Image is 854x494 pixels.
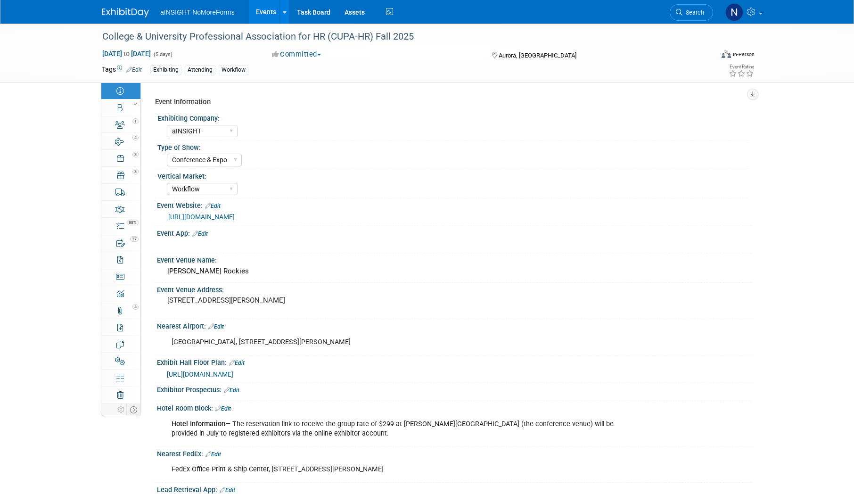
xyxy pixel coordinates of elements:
div: Type of Show: [157,140,748,152]
a: Edit [205,203,221,209]
span: 88% [127,220,139,225]
a: 4 [101,302,140,319]
div: College & University Professional Association for HR (CUPA-HR) Fall 2025 [99,28,699,45]
div: Vertical Market: [157,169,748,181]
div: Event Venue Address: [157,283,752,295]
div: Event App: [157,226,752,239]
div: — The reservation link to receive the group rate of $299 at [PERSON_NAME][GEOGRAPHIC_DATA] (the c... [165,415,639,443]
div: [PERSON_NAME] Rockies [164,264,745,279]
span: Aurora, [GEOGRAPHIC_DATA] [499,52,576,59]
span: (5 days) [153,51,172,58]
a: Edit [208,323,224,330]
a: Edit [224,387,239,394]
img: Format-Inperson.png [722,50,731,58]
div: In-Person [732,51,755,58]
a: Edit [220,487,235,494]
div: Exhibiting Company: [157,111,748,123]
a: Search [670,4,713,21]
td: Toggle Event Tabs [127,403,141,416]
a: 1 [101,116,140,133]
pre: [STREET_ADDRESS][PERSON_NAME] [167,296,394,305]
img: Nichole Brown [725,3,743,21]
a: Edit [205,451,221,458]
div: [GEOGRAPHIC_DATA], [STREET_ADDRESS][PERSON_NAME] [165,333,639,352]
span: Search [682,9,704,16]
a: Edit [192,231,208,237]
div: Exhibit Hall Floor Plan: [157,355,752,368]
a: 3 [101,167,140,183]
a: 8 [101,150,140,166]
div: Event Website: [157,198,752,211]
div: Hotel Room Block: [157,401,752,413]
div: Workflow [219,65,248,75]
td: Personalize Event Tab Strip [115,403,127,416]
img: ExhibitDay [102,8,149,17]
a: Edit [215,405,231,412]
a: 17 [101,234,140,251]
i: Booth reservation complete [134,102,137,106]
b: Hotel Information [172,420,225,428]
span: 4 [132,304,139,310]
span: 3 [132,169,139,174]
a: [URL][DOMAIN_NAME] [168,213,235,221]
div: Nearest FedEx: [157,447,752,459]
div: Exhibiting [150,65,181,75]
a: [URL][DOMAIN_NAME] [167,370,233,378]
td: Tags [102,65,142,75]
div: Event Information [155,97,745,107]
span: to [122,50,131,58]
button: Committed [269,49,325,59]
span: 4 [132,135,139,140]
div: Exhibitor Prospectus: [157,383,752,395]
div: Event Rating [729,65,754,69]
span: [DATE] [DATE] [102,49,151,58]
span: 17 [130,236,139,242]
span: 1 [132,118,139,124]
div: Attending [185,65,215,75]
a: Edit [126,66,142,73]
div: Nearest Airport: [157,319,752,331]
div: Event Venue Name: [157,253,752,265]
div: FedEx Office Print & Ship Center, [STREET_ADDRESS][PERSON_NAME] [165,460,639,479]
a: 88% [101,218,140,234]
span: aINSIGHT NoMoreForms [160,8,235,16]
a: 4 [101,133,140,149]
span: 8 [132,152,139,157]
div: Event Format [657,49,755,63]
a: Edit [229,360,245,366]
